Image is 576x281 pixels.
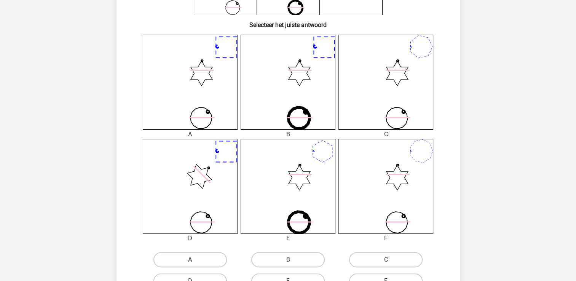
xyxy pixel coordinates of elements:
div: A [137,130,243,139]
label: A [153,252,227,267]
div: B [235,130,341,139]
div: C [333,130,439,139]
div: F [333,234,439,243]
label: B [251,252,325,267]
div: D [137,234,243,243]
label: C [349,252,423,267]
h6: Selecteer het juiste antwoord [129,15,448,29]
div: E [235,234,341,243]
